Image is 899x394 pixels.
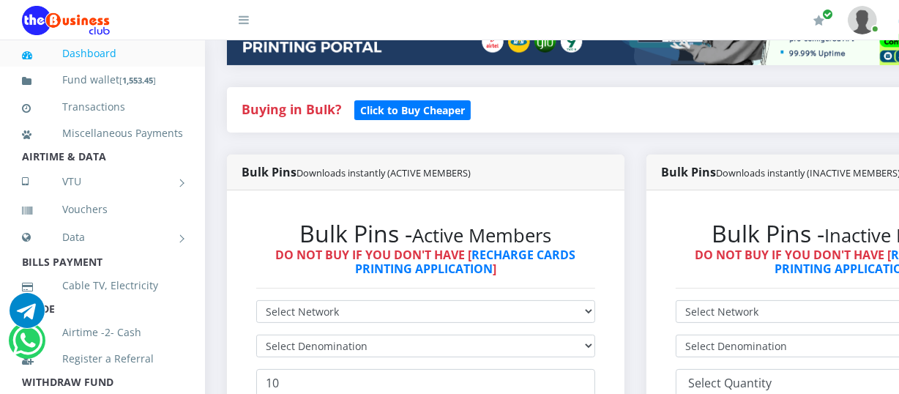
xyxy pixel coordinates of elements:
[813,15,824,26] i: Renew/Upgrade Subscription
[22,116,183,150] a: Miscellaneous Payments
[22,37,183,70] a: Dashboard
[22,6,110,35] img: Logo
[256,220,595,248] h2: Bulk Pins -
[242,100,341,118] strong: Buying in Bulk?
[22,269,183,302] a: Cable TV, Electricity
[22,219,183,256] a: Data
[22,90,183,124] a: Transactions
[22,316,183,349] a: Airtime -2- Cash
[10,304,45,328] a: Chat for support
[122,75,153,86] b: 1,553.45
[119,75,156,86] small: [ ]
[22,163,183,200] a: VTU
[822,9,833,20] span: Renew/Upgrade Subscription
[848,6,877,34] img: User
[355,247,576,277] a: RECHARGE CARDS PRINTING APPLICATION
[360,103,465,117] b: Click to Buy Cheaper
[354,100,471,118] a: Click to Buy Cheaper
[413,223,552,248] small: Active Members
[22,63,183,97] a: Fund wallet[1,553.45]
[276,247,576,277] strong: DO NOT BUY IF YOU DON'T HAVE [ ]
[12,334,42,358] a: Chat for support
[242,164,471,180] strong: Bulk Pins
[22,193,183,226] a: Vouchers
[296,166,471,179] small: Downloads instantly (ACTIVE MEMBERS)
[22,342,183,376] a: Register a Referral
